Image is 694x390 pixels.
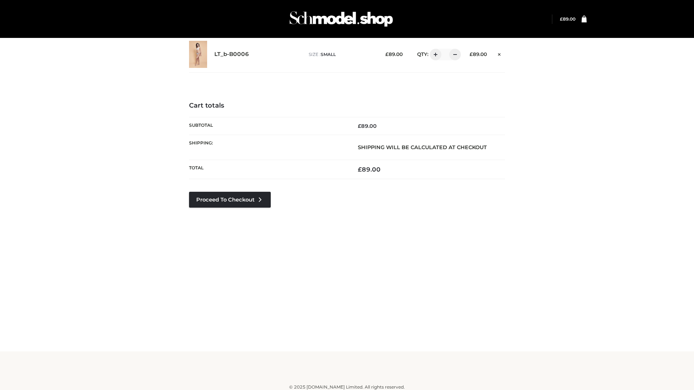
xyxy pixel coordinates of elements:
[309,51,374,58] p: size :
[560,16,575,22] bdi: 89.00
[189,160,347,179] th: Total
[560,16,575,22] a: £89.00
[470,51,487,57] bdi: 89.00
[560,16,563,22] span: £
[494,49,505,58] a: Remove this item
[358,123,361,129] span: £
[358,166,362,173] span: £
[470,51,473,57] span: £
[385,51,403,57] bdi: 89.00
[189,102,505,110] h4: Cart totals
[410,49,458,60] div: QTY:
[385,51,389,57] span: £
[189,117,347,135] th: Subtotal
[358,144,487,151] strong: Shipping will be calculated at checkout
[189,192,271,208] a: Proceed to Checkout
[358,166,381,173] bdi: 89.00
[321,52,336,57] span: SMALL
[189,41,207,68] img: LT_b-B0006 - SMALL
[214,51,249,58] a: LT_b-B0006
[287,5,395,33] img: Schmodel Admin 964
[189,135,347,160] th: Shipping:
[358,123,377,129] bdi: 89.00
